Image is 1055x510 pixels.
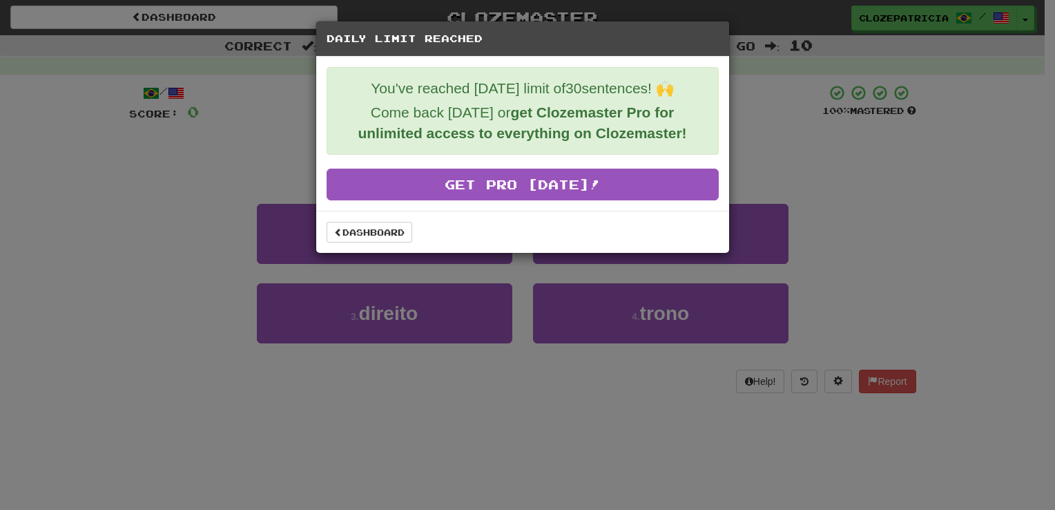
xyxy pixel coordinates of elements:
a: Dashboard [327,222,412,243]
strong: get Clozemaster Pro for unlimited access to everything on Clozemaster! [358,104,686,141]
a: Get Pro [DATE]! [327,169,719,200]
h5: Daily Limit Reached [327,32,719,46]
p: You've reached [DATE] limit of 30 sentences! 🙌 [338,78,708,99]
p: Come back [DATE] or [338,102,708,144]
